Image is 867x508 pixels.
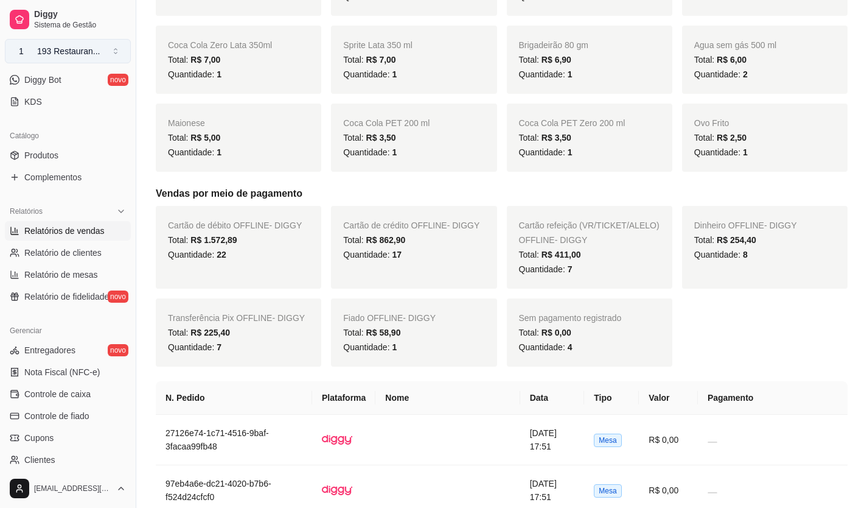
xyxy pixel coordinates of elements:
span: Quantidade: [519,264,573,274]
span: R$ 7,00 [190,55,220,65]
span: Sem pagamento registrado [519,313,622,323]
span: R$ 411,00 [541,250,581,259]
span: Total: [694,133,747,143]
span: 1 [15,45,27,57]
span: Relatório de fidelidade [24,291,109,303]
span: Quantidade: [343,147,397,157]
span: Cupons [24,432,54,444]
span: R$ 5,00 [190,133,220,143]
span: R$ 0,00 [541,328,571,337]
span: Transferência Pix OFFLINE - DIGGY [168,313,305,323]
span: 8 [743,250,748,259]
a: Relatório de clientes [5,243,131,263]
span: Total: [343,328,400,337]
span: Complementos [24,171,82,183]
a: Relatório de mesas [5,265,131,284]
span: Brigadeirão 80 gm [519,40,588,50]
span: Total: [168,55,220,65]
button: Select a team [5,39,131,63]
div: Catálogo [5,126,131,146]
span: Total: [343,55,395,65]
span: Clientes [24,454,55,466]
span: 1 [743,147,748,157]
span: Controle de caixa [24,388,91,400]
span: R$ 2,50 [717,133,747,143]
span: R$ 3,50 [366,133,396,143]
span: Quantidade: [343,250,402,259]
span: Nota Fiscal (NFC-e) [24,366,100,378]
span: 7 [568,264,573,274]
span: Entregadores [24,344,75,356]
span: Produtos [24,149,58,161]
a: Nota Fiscal (NFC-e) [5,362,131,382]
span: Total: [168,235,237,245]
span: Total: [343,235,405,245]
span: 2 [743,69,748,79]
span: Relatórios [10,206,43,216]
span: Total: [519,55,571,65]
span: R$ 7,00 [366,55,396,65]
span: R$ 6,90 [541,55,571,65]
a: Cupons [5,428,131,448]
span: 17 [392,250,402,259]
span: 1 [217,69,221,79]
th: Data [520,381,585,415]
span: Mesa [594,484,621,498]
span: Agua sem gás 500 ml [694,40,776,50]
span: Sprite Lata 350 ml [343,40,413,50]
span: Quantidade: [694,250,748,259]
span: R$ 225,40 [190,328,230,337]
span: 1 [392,69,397,79]
a: Relatório de fidelidadenovo [5,287,131,306]
span: R$ 6,00 [717,55,747,65]
span: Coca Cola Zero Lata 350ml [168,40,272,50]
span: Relatório de clientes [24,247,102,259]
a: Diggy Botnovo [5,70,131,90]
span: Diggy Bot [24,74,61,86]
span: Controle de fiado [24,410,89,422]
span: 1 [392,147,397,157]
th: Tipo [584,381,639,415]
div: 193 Restauran ... [37,45,100,57]
span: Relatório de mesas [24,269,98,281]
span: Cartão de crédito OFFLINE - DIGGY [343,220,479,230]
span: Total: [694,235,756,245]
span: Quantidade: [168,342,221,352]
span: Quantidade: [168,69,221,79]
span: Cartão de débito OFFLINE - DIGGY [168,220,302,230]
a: Clientes [5,450,131,470]
span: Total: [519,250,581,259]
span: Total: [343,133,395,143]
span: Quantidade: [519,69,573,79]
a: Complementos [5,168,131,187]
span: 4 [568,342,573,352]
a: Relatórios de vendas [5,221,131,241]
span: Total: [168,328,230,337]
h5: Vendas por meio de pagamento [156,186,848,201]
td: R$ 0,00 [639,415,698,465]
span: Mesa [594,434,621,447]
span: R$ 1.572,89 [190,235,237,245]
span: Maionese [168,118,205,128]
th: N. Pedido [156,381,312,415]
span: [EMAIL_ADDRESS][DOMAIN_NAME] [34,484,111,493]
span: 1 [568,69,573,79]
span: 22 [217,250,226,259]
span: Quantidade: [519,342,573,352]
span: Quantidade: [519,147,573,157]
th: Valor [639,381,698,415]
div: Gerenciar [5,321,131,340]
a: Controle de fiado [5,406,131,426]
span: Coca Cola PET 200 ml [343,118,430,128]
span: Cartão refeição (VR/TICKET/ALELO) OFFLINE - DIGGY [519,220,660,245]
span: R$ 3,50 [541,133,571,143]
span: Sistema de Gestão [34,20,126,30]
th: Plataforma [312,381,375,415]
span: Quantidade: [694,69,748,79]
td: [DATE] 17:51 [520,415,585,465]
span: 1 [392,342,397,352]
span: Total: [694,55,747,65]
img: diggy [322,425,352,455]
span: R$ 58,90 [366,328,401,337]
span: Total: [519,133,571,143]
